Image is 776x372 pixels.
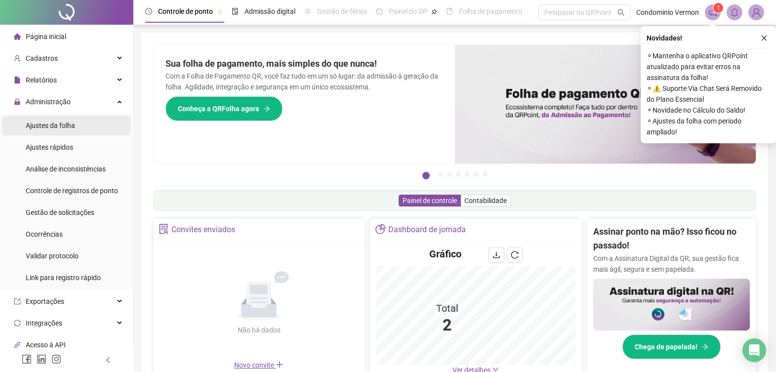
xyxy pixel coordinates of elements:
span: search [617,9,625,16]
span: Chega de papelada! [635,341,697,352]
span: instagram [51,354,61,364]
p: Com a Folha de Pagamento QR, você faz tudo em um só lugar: da admissão à geração da folha. Agilid... [165,71,443,92]
span: pushpin [431,9,437,15]
span: Painel de controle [403,197,457,205]
span: Link para registro rápido [26,274,101,282]
button: 3 [447,172,452,177]
p: Com a Assinatura Digital da QR, sua gestão fica mais ágil, segura e sem papelada. [593,253,750,275]
span: Integrações [26,319,62,327]
span: Condominio Vermon [636,7,699,18]
span: Controle de ponto [158,7,213,15]
span: Relatórios [26,76,57,84]
span: Controle de registros de ponto [26,187,118,195]
h4: Gráfico [429,247,461,261]
span: export [14,298,21,305]
span: Análise de inconsistências [26,165,106,173]
span: ⚬ ⚠️ Suporte Via Chat Será Removido do Plano Essencial [647,83,770,105]
span: facebook [22,354,32,364]
span: Administração [26,98,71,106]
span: Novidades ! [647,33,682,43]
span: sync [14,320,21,327]
span: left [105,357,112,364]
div: Não há dados [213,325,304,335]
h2: Sua folha de pagamento, mais simples do que nunca! [165,57,443,71]
span: clock-circle [145,8,152,15]
span: plus [276,361,284,369]
span: close [761,35,768,41]
button: 5 [465,172,470,177]
img: 84498 [749,5,764,20]
span: Ajustes da folha [26,122,75,129]
span: sun [304,8,311,15]
span: ⚬ Mantenha o aplicativo QRPoint atualizado para evitar erros na assinatura da folha! [647,50,770,83]
span: Gestão de solicitações [26,208,94,216]
span: user-add [14,55,21,62]
div: Dashboard de jornada [388,221,466,238]
span: bell [730,8,739,17]
span: lock [14,98,21,105]
button: 6 [474,172,479,177]
div: Convites enviados [171,221,235,238]
span: Admissão digital [245,7,295,15]
span: arrow-right [701,343,708,350]
span: file [14,77,21,83]
span: book [446,8,453,15]
button: 2 [438,172,443,177]
button: Chega de papelada! [622,334,721,359]
span: Exportações [26,297,64,305]
span: file-done [232,8,239,15]
span: download [492,251,500,259]
span: Folha de pagamento [459,7,522,15]
div: Open Intercom Messenger [742,338,766,362]
span: Novo convite [234,361,284,369]
h2: Assinar ponto na mão? Isso ficou no passado! [593,225,750,253]
span: api [14,341,21,348]
span: Ajustes rápidos [26,143,73,151]
span: pushpin [217,9,223,15]
sup: 1 [713,3,723,13]
span: Contabilidade [464,197,507,205]
span: ⚬ Ajustes da folha com período ampliado! [647,116,770,137]
button: Conheça a QRFolha agora [165,96,283,121]
span: Validar protocolo [26,252,79,260]
img: banner%2F8d14a306-6205-4263-8e5b-06e9a85ad873.png [455,45,756,164]
img: banner%2F02c71560-61a6-44d4-94b9-c8ab97240462.png [593,279,750,331]
span: ⚬ Novidade no Cálculo do Saldo! [647,105,770,116]
span: notification [708,8,717,17]
button: 7 [483,172,488,177]
span: Acesso à API [26,341,66,349]
span: Ocorrências [26,230,63,238]
span: linkedin [37,354,46,364]
span: Painel do DP [389,7,427,15]
button: 1 [422,172,430,179]
span: Página inicial [26,33,66,41]
span: 1 [717,4,720,11]
span: Conheça a QRFolha agora [178,103,259,114]
span: arrow-right [263,105,270,112]
button: 4 [456,172,461,177]
span: Cadastros [26,54,58,62]
span: solution [159,224,169,234]
span: pie-chart [375,224,386,234]
span: dashboard [376,8,383,15]
span: home [14,33,21,40]
span: reload [511,251,519,259]
span: Gestão de férias [317,7,367,15]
